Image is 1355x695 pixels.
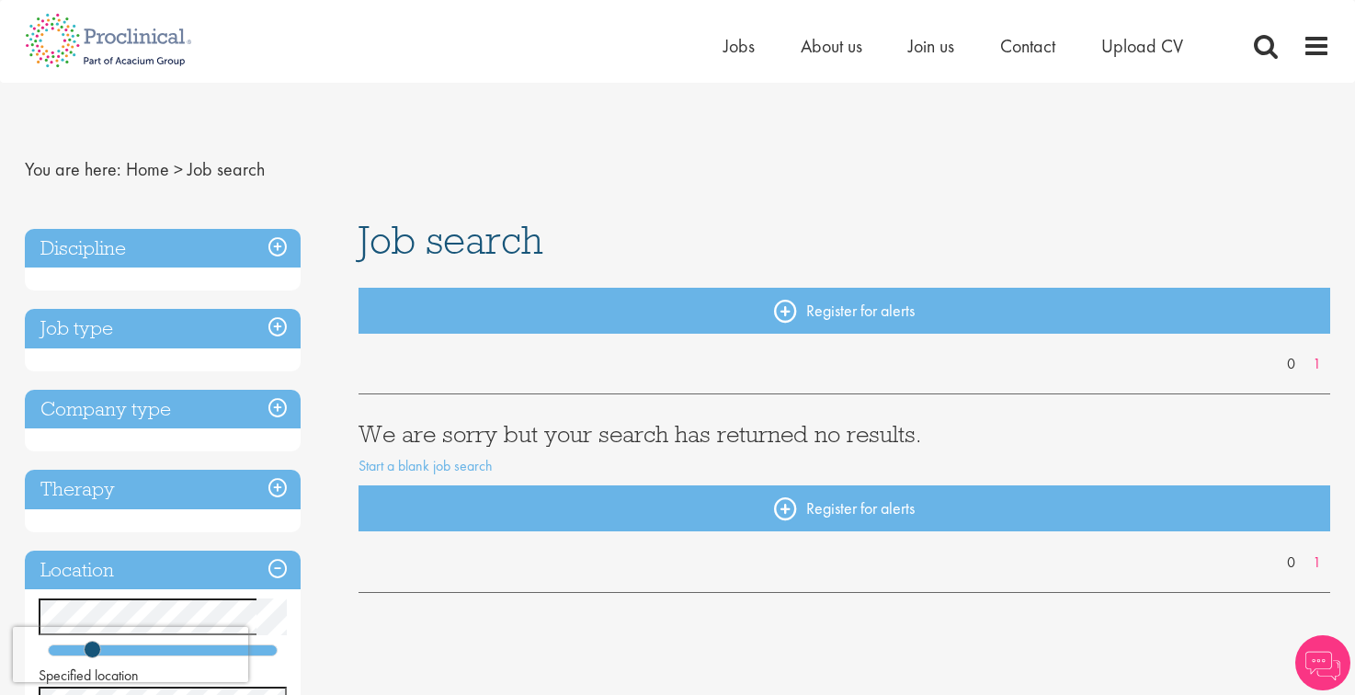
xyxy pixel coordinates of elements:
h3: Job type [25,309,301,348]
span: Specified location [39,666,139,685]
a: 1 [1304,553,1330,574]
a: Register for alerts [359,485,1331,531]
span: Job search [188,157,265,181]
h3: Therapy [25,470,301,509]
h3: Location [25,551,301,590]
a: 0 [1278,553,1304,574]
a: Contact [1000,34,1055,58]
h3: We are sorry but your search has returned no results. [359,422,1331,446]
a: Start a blank job search [359,456,493,475]
iframe: reCAPTCHA [13,627,248,682]
span: > [174,157,183,181]
a: 0 [1278,354,1304,375]
img: Chatbot [1295,635,1350,690]
a: Join us [908,34,954,58]
h3: Company type [25,390,301,429]
span: Job search [359,215,543,265]
h3: Discipline [25,229,301,268]
a: Register for alerts [359,288,1331,334]
a: Upload CV [1101,34,1183,58]
a: 1 [1304,354,1330,375]
a: About us [801,34,862,58]
a: Jobs [723,34,755,58]
a: breadcrumb link [126,157,169,181]
span: You are here: [25,157,121,181]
